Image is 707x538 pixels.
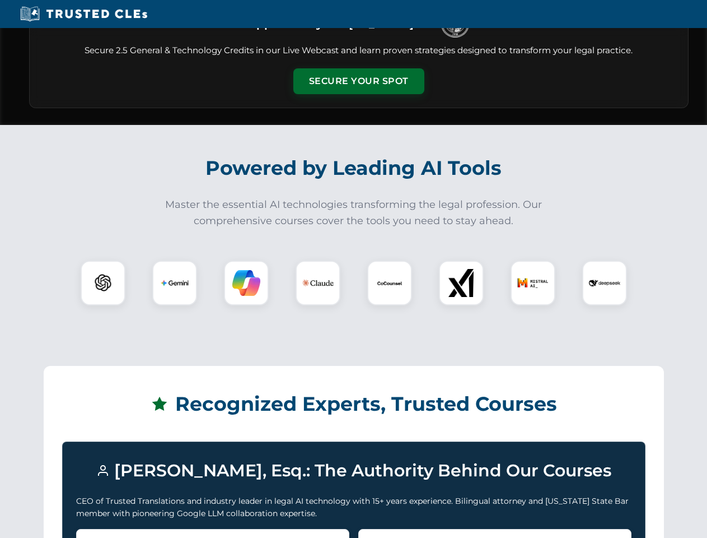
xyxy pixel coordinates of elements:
[447,269,475,297] img: xAI Logo
[224,261,269,305] div: Copilot
[17,6,151,22] img: Trusted CLEs
[367,261,412,305] div: CoCounsel
[87,267,119,299] img: ChatGPT Logo
[511,261,555,305] div: Mistral AI
[293,68,424,94] button: Secure Your Spot
[76,456,631,486] h3: [PERSON_NAME], Esq.: The Authority Behind Our Courses
[302,267,334,299] img: Claude Logo
[439,261,484,305] div: xAI
[589,267,620,299] img: DeepSeek Logo
[376,269,404,297] img: CoCounsel Logo
[296,261,340,305] div: Claude
[44,149,664,188] h2: Powered by Leading AI Tools
[152,261,197,305] div: Gemini
[76,495,631,520] p: CEO of Trusted Translations and industry leader in legal AI technology with 15+ years experience....
[158,197,550,229] p: Master the essential AI technologies transforming the legal profession. Our comprehensive courses...
[232,269,260,297] img: Copilot Logo
[43,44,675,57] p: Secure 2.5 General & Technology Credits in our Live Webcast and learn proven strategies designed ...
[62,384,645,424] h2: Recognized Experts, Trusted Courses
[81,261,125,305] div: ChatGPT
[517,267,549,299] img: Mistral AI Logo
[161,269,189,297] img: Gemini Logo
[582,261,627,305] div: DeepSeek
